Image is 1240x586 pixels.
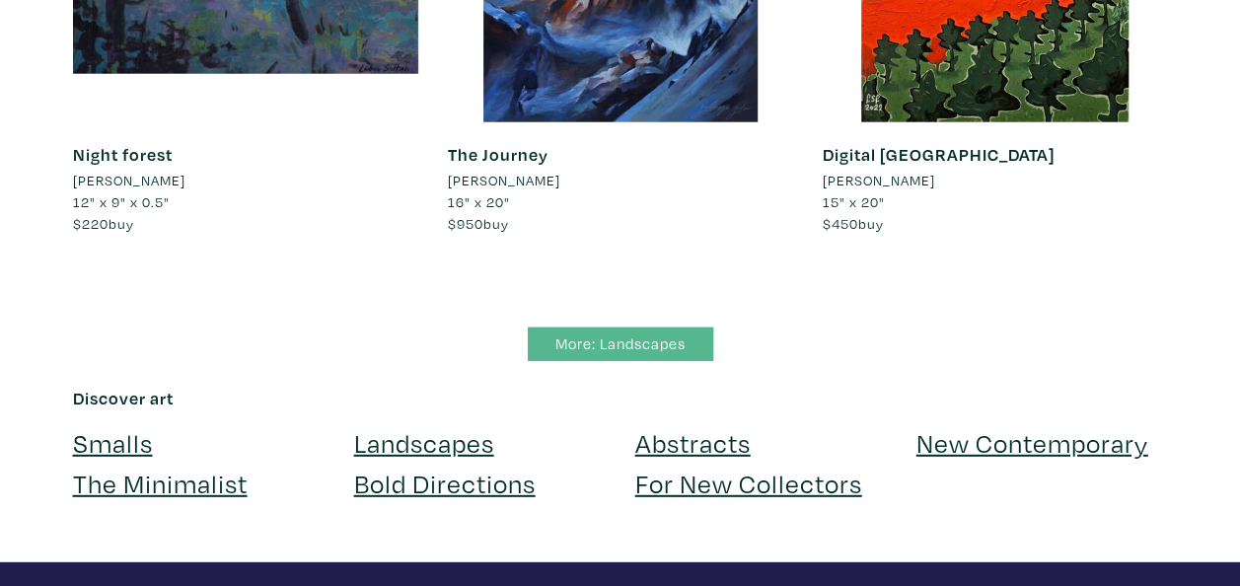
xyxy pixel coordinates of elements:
a: New Contemporary [916,425,1148,460]
h6: Discover art [73,388,1168,409]
a: The Minimalist [73,466,248,500]
a: For New Collectors [635,466,862,500]
span: buy [823,214,884,233]
li: [PERSON_NAME] [823,170,935,191]
a: [PERSON_NAME] [73,170,418,191]
span: $950 [448,214,483,233]
a: Abstracts [635,425,751,460]
a: [PERSON_NAME] [448,170,793,191]
a: More: Landscapes [528,328,713,362]
span: buy [73,214,134,233]
a: Digital [GEOGRAPHIC_DATA] [823,143,1055,166]
span: 16" x 20" [448,192,510,211]
a: Smalls [73,425,153,460]
a: Night forest [73,143,173,166]
span: $220 [73,214,109,233]
li: [PERSON_NAME] [73,170,185,191]
a: Landscapes [354,425,494,460]
li: [PERSON_NAME] [448,170,560,191]
span: 12" x 9" x 0.5" [73,192,170,211]
span: $450 [823,214,858,233]
a: [PERSON_NAME] [823,170,1168,191]
a: The Journey [448,143,548,166]
a: Bold Directions [354,466,536,500]
span: 15" x 20" [823,192,885,211]
span: buy [448,214,509,233]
